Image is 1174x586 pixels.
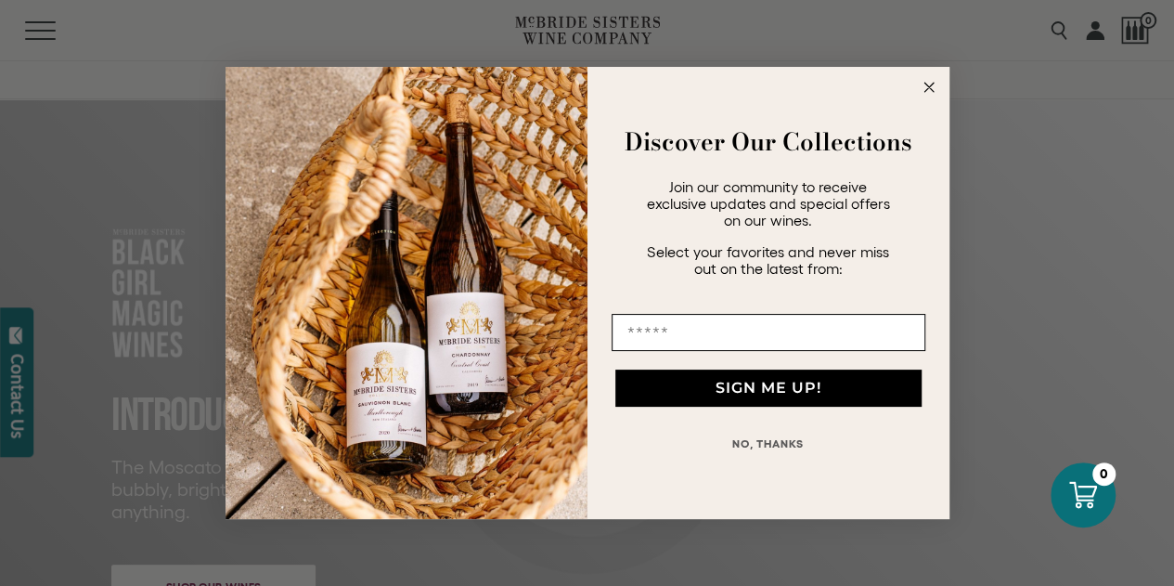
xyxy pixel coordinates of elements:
span: Select your favorites and never miss out on the latest from: [647,243,889,277]
strong: Discover Our Collections [625,124,912,160]
img: 42653730-7e35-4af7-a99d-12bf478283cf.jpeg [226,67,587,520]
button: NO, THANKS [612,425,925,462]
button: SIGN ME UP! [615,370,922,407]
input: Email [612,314,925,351]
div: 0 [1092,462,1116,486]
button: Close dialog [918,76,940,98]
span: Join our community to receive exclusive updates and special offers on our wines. [647,178,890,228]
